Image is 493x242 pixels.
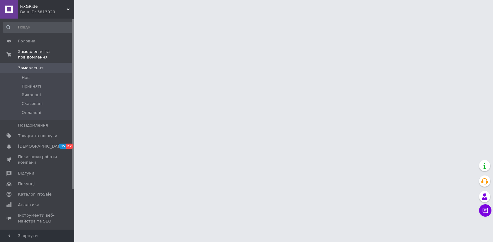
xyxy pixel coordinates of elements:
[18,202,39,208] span: Аналітика
[18,144,64,149] span: [DEMOGRAPHIC_DATA]
[20,4,67,9] span: Fix&Ride
[479,204,491,217] button: Чат з покупцем
[18,171,34,176] span: Відгуки
[20,9,74,15] div: Ваш ID: 3813929
[18,229,57,240] span: Управління сайтом
[66,144,73,149] span: 22
[18,192,51,197] span: Каталог ProSale
[18,38,35,44] span: Головна
[18,123,48,128] span: Повідомлення
[18,213,57,224] span: Інструменти веб-майстра та SEO
[22,84,41,89] span: Прийняті
[22,75,31,80] span: Нові
[22,92,41,98] span: Виконані
[18,181,35,187] span: Покупці
[18,49,74,60] span: Замовлення та повідомлення
[59,144,66,149] span: 35
[3,22,73,33] input: Пошук
[22,110,41,115] span: Оплачені
[18,133,57,139] span: Товари та послуги
[22,101,43,106] span: Скасовані
[18,154,57,165] span: Показники роботи компанії
[18,65,44,71] span: Замовлення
